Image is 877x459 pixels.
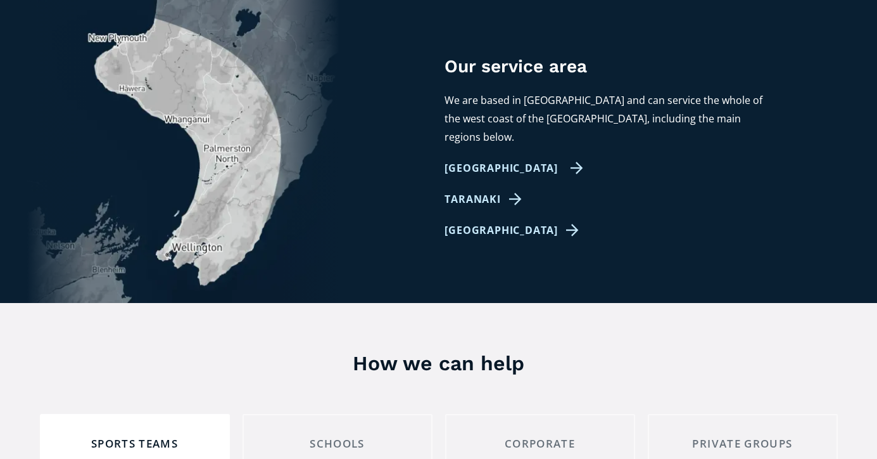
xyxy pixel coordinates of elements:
[456,434,624,454] div: corporate
[659,434,827,454] div: private groups
[51,434,219,454] div: Sports teams
[445,159,583,178] a: [GEOGRAPHIC_DATA]
[445,54,837,79] h3: Our service area
[445,221,583,240] a: [GEOGRAPHIC_DATA]
[253,434,422,454] div: schools
[13,351,864,376] h3: How we can help
[445,190,526,209] a: Taranaki
[445,91,769,146] p: We are based in [GEOGRAPHIC_DATA] and can service the whole of the west coast of the [GEOGRAPHIC_...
